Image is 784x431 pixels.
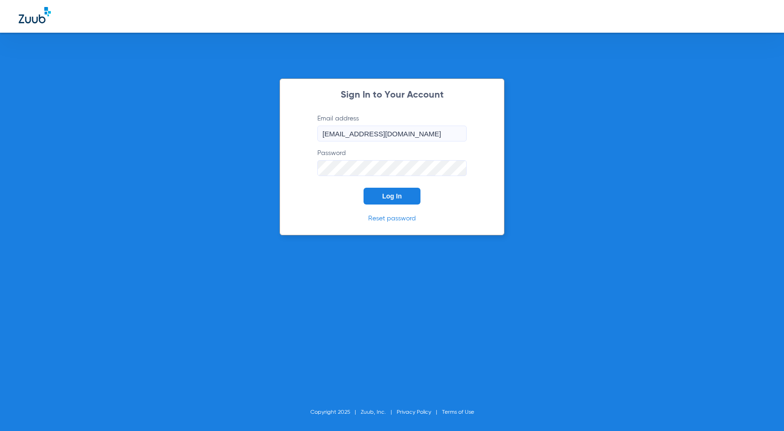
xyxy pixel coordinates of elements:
li: Copyright 2025 [310,408,361,417]
input: Password [317,160,467,176]
img: Zuub Logo [19,7,51,23]
iframe: Chat Widget [737,386,784,431]
input: Email address [317,126,467,141]
span: Log In [382,192,402,200]
h2: Sign In to Your Account [303,91,481,100]
a: Terms of Use [442,410,474,415]
label: Password [317,148,467,176]
label: Email address [317,114,467,141]
a: Reset password [368,215,416,222]
li: Zuub, Inc. [361,408,397,417]
a: Privacy Policy [397,410,431,415]
button: Log In [364,188,420,205]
